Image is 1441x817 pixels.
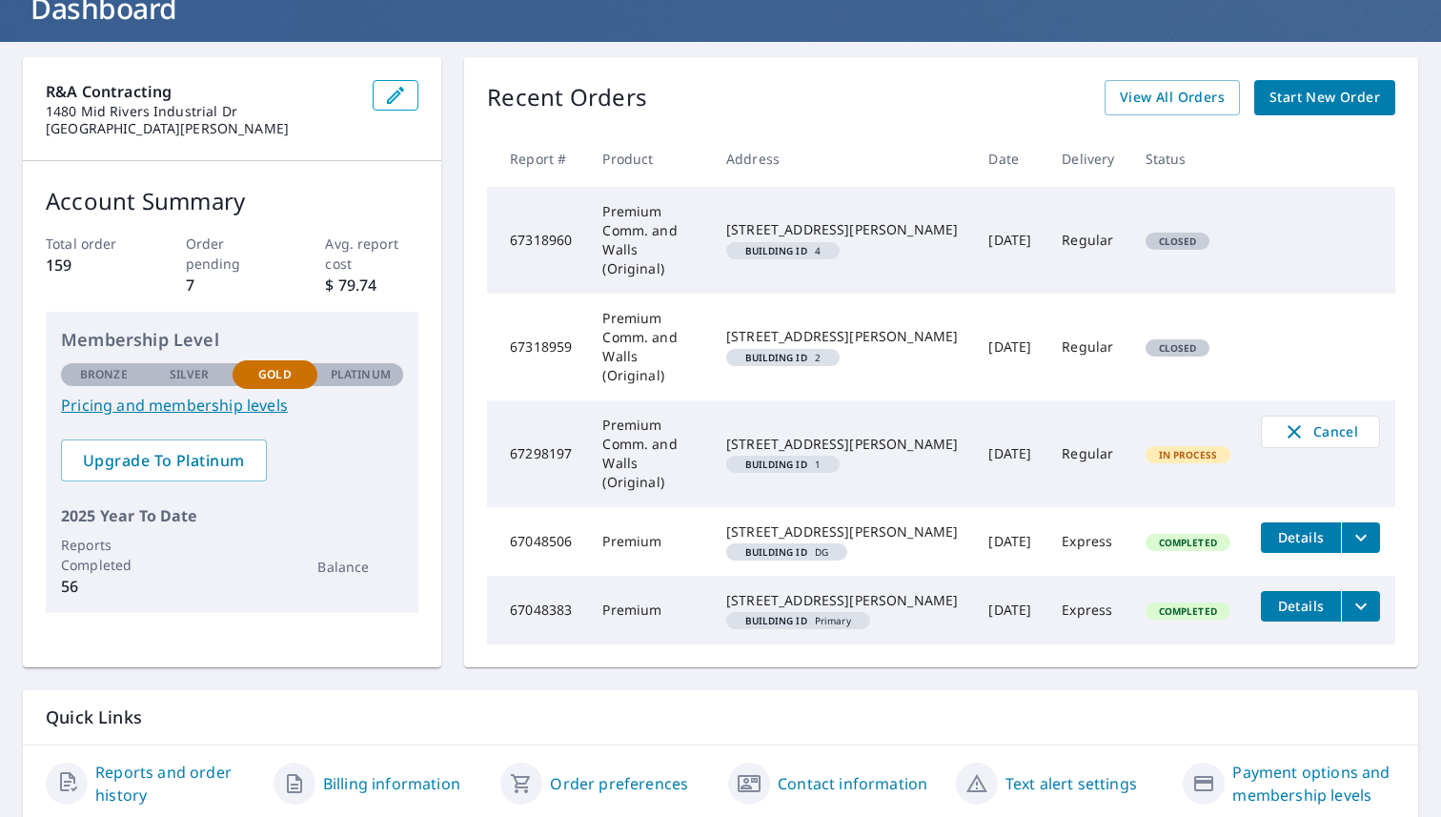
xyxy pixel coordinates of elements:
[1147,536,1228,549] span: Completed
[1261,522,1341,553] button: detailsBtn-67048506
[734,547,840,557] span: DG
[61,535,147,575] p: Reports Completed
[61,394,403,417] a: Pricing and membership levels
[587,507,711,576] td: Premium
[726,327,958,346] div: [STREET_ADDRESS][PERSON_NAME]
[331,366,391,383] p: Platinum
[1261,591,1341,622] button: detailsBtn-67048383
[1046,507,1129,576] td: Express
[726,220,958,239] div: [STREET_ADDRESS][PERSON_NAME]
[95,761,258,807] a: Reports and order history
[973,507,1046,576] td: [DATE]
[46,184,418,218] p: Account Summary
[487,131,587,187] th: Report #
[317,557,403,577] p: Balance
[170,366,210,383] p: Silver
[1269,86,1380,110] span: Start New Order
[487,80,647,115] p: Recent Orders
[1261,416,1380,448] button: Cancel
[778,772,927,795] a: Contact information
[487,294,587,400] td: 67318959
[1272,528,1329,546] span: Details
[61,575,147,598] p: 56
[46,254,139,276] p: 159
[1341,522,1380,553] button: filesDropdownBtn-67048506
[745,353,807,362] em: Building ID
[726,522,958,541] div: [STREET_ADDRESS][PERSON_NAME]
[46,234,139,254] p: Total order
[726,591,958,610] div: [STREET_ADDRESS][PERSON_NAME]
[973,400,1046,507] td: [DATE]
[1105,80,1240,115] a: View All Orders
[734,353,832,362] span: 2
[186,274,279,296] p: 7
[734,246,832,255] span: 4
[973,576,1046,644] td: [DATE]
[745,246,807,255] em: Building ID
[325,234,418,274] p: Avg. report cost
[587,187,711,294] td: Premium Comm. and Walls (Original)
[726,435,958,454] div: [STREET_ADDRESS][PERSON_NAME]
[61,504,403,527] p: 2025 Year To Date
[734,460,832,469] span: 1
[1254,80,1395,115] a: Start New Order
[973,131,1046,187] th: Date
[587,400,711,507] td: Premium Comm. and Walls (Original)
[1120,86,1225,110] span: View All Orders
[46,103,357,120] p: 1480 Mid Rivers Industrial Dr
[61,327,403,353] p: Membership Level
[550,772,688,795] a: Order preferences
[76,450,252,471] span: Upgrade To Platinum
[1147,341,1208,355] span: Closed
[1046,131,1129,187] th: Delivery
[46,80,357,103] p: R&A Contracting
[1005,772,1137,795] a: Text alert settings
[1272,597,1329,615] span: Details
[1341,591,1380,622] button: filesDropdownBtn-67048383
[80,366,128,383] p: Bronze
[734,616,863,625] span: Primary
[745,547,807,557] em: Building ID
[745,616,807,625] em: Building ID
[1130,131,1247,187] th: Status
[711,131,973,187] th: Address
[1147,235,1208,248] span: Closed
[325,274,418,296] p: $ 79.74
[487,576,587,644] td: 67048383
[973,187,1046,294] td: [DATE]
[587,131,711,187] th: Product
[487,187,587,294] td: 67318960
[1046,294,1129,400] td: Regular
[487,400,587,507] td: 67298197
[973,294,1046,400] td: [DATE]
[1281,420,1360,443] span: Cancel
[587,294,711,400] td: Premium Comm. and Walls (Original)
[587,576,711,644] td: Premium
[61,439,267,481] a: Upgrade To Platinum
[745,460,807,469] em: Building ID
[1232,761,1395,807] a: Payment options and membership levels
[1046,187,1129,294] td: Regular
[1046,576,1129,644] td: Express
[186,234,279,274] p: Order pending
[46,120,357,137] p: [GEOGRAPHIC_DATA][PERSON_NAME]
[1046,400,1129,507] td: Regular
[46,705,1395,729] p: Quick Links
[487,507,587,576] td: 67048506
[323,772,460,795] a: Billing information
[1147,604,1228,618] span: Completed
[1147,448,1229,461] span: In Process
[258,366,291,383] p: Gold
